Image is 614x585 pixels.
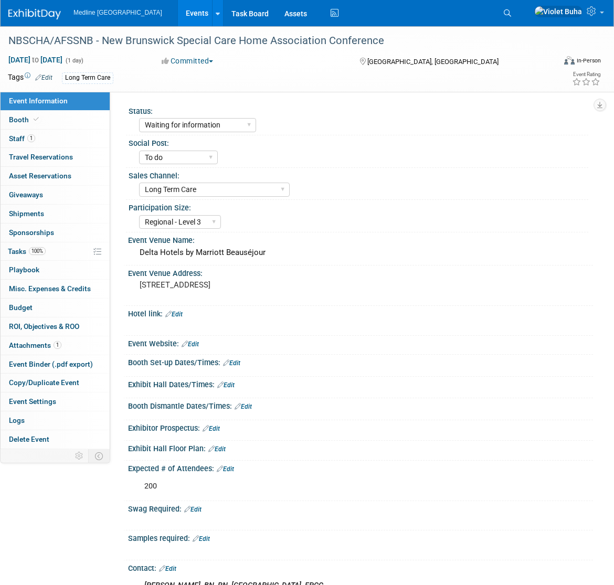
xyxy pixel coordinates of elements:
a: Sponsorships [1,224,110,242]
a: Edit [35,74,52,81]
a: Edit [184,506,202,513]
span: Event Settings [9,397,56,406]
img: Violet Buha [534,6,583,17]
div: Event Rating [572,72,600,77]
div: Samples required: [128,530,593,544]
span: Misc. Expenses & Credits [9,284,91,293]
a: Budget [1,299,110,317]
a: Event Binder (.pdf export) [1,355,110,374]
div: Exhibitor Prospectus: [128,420,593,434]
a: Edit [159,565,176,572]
pre: [STREET_ADDRESS] [140,280,310,290]
a: Delete Event [1,430,110,449]
div: Contact: [128,560,593,574]
div: Exhibit Hall Dates/Times: [128,377,593,390]
span: ROI, Objectives & ROO [9,322,79,331]
a: Event Information [1,92,110,110]
span: Event Binder (.pdf export) [9,360,93,368]
div: Long Term Care [62,72,113,83]
a: ROI, Objectives & ROO [1,317,110,336]
div: Swag Required: [128,501,593,515]
div: 200 [137,476,500,497]
span: Giveaways [9,190,43,199]
span: [GEOGRAPHIC_DATA], [GEOGRAPHIC_DATA] [367,58,499,66]
div: Event Format [509,55,601,70]
div: Event Venue Address: [128,265,593,279]
a: Edit [182,341,199,348]
a: Edit [217,381,235,389]
div: Event Venue Name: [128,232,593,246]
a: Edit [217,465,234,473]
span: Playbook [9,265,39,274]
span: (1 day) [65,57,83,64]
div: In-Person [576,57,601,65]
span: to [30,56,40,64]
img: Format-Inperson.png [564,56,575,65]
a: Travel Reservations [1,148,110,166]
span: Sponsorships [9,228,54,237]
span: Tasks [8,247,46,256]
span: Travel Reservations [9,153,73,161]
a: Edit [223,359,240,367]
a: Edit [193,535,210,543]
button: Committed [158,56,217,66]
a: Staff1 [1,130,110,148]
span: Shipments [9,209,44,218]
div: Event Website: [128,336,593,349]
a: Booth [1,111,110,129]
a: Shipments [1,205,110,223]
div: NBSCHA/AFSSNB - New Brunswick Special Care Home Association Conference [5,31,543,50]
a: Misc. Expenses & Credits [1,280,110,298]
a: Edit [235,403,252,410]
span: 1 [27,134,35,142]
a: Edit [203,425,220,432]
div: Status: [129,103,588,116]
a: Edit [208,445,226,453]
td: Toggle Event Tabs [89,449,110,463]
div: Exhibit Hall Floor Plan: [128,441,593,454]
span: Medline [GEOGRAPHIC_DATA] [73,9,162,16]
div: Participation Size: [129,200,588,213]
td: Tags [8,72,52,84]
span: Event Information [9,97,68,105]
div: Hotel link: [128,306,593,320]
a: Logs [1,411,110,430]
div: Social Post: [129,135,588,148]
div: Expected # of Attendees: [128,461,593,474]
a: Asset Reservations [1,167,110,185]
a: Copy/Duplicate Event [1,374,110,392]
a: Edit [165,311,183,318]
span: Booth [9,115,41,124]
div: Delta Hotels by Marriott Beauséjour [136,244,585,261]
a: Giveaways [1,186,110,204]
a: Tasks100% [1,242,110,261]
span: Delete Event [9,435,49,443]
span: 100% [29,247,46,255]
span: Logs [9,416,25,424]
span: 1 [54,341,61,349]
span: Copy/Duplicate Event [9,378,79,387]
span: Staff [9,134,35,143]
span: Asset Reservations [9,172,71,180]
span: Budget [9,303,33,312]
div: Booth Dismantle Dates/Times: [128,398,593,412]
a: Event Settings [1,392,110,411]
a: Attachments1 [1,336,110,355]
div: Booth Set-up Dates/Times: [128,355,593,368]
div: Sales Channel: [129,168,588,181]
a: Playbook [1,261,110,279]
td: Personalize Event Tab Strip [70,449,89,463]
img: ExhibitDay [8,9,61,19]
span: Attachments [9,341,61,349]
i: Booth reservation complete [34,116,39,122]
span: [DATE] [DATE] [8,55,63,65]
